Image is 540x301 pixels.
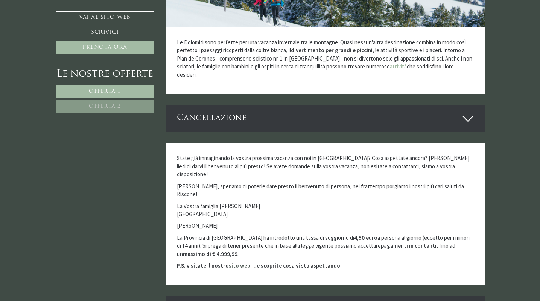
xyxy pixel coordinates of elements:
p: La Provincia di [GEOGRAPHIC_DATA] ha introdotto una tassa di soggiorno di a persona al giorno (ec... [177,234,473,258]
a: Prenota ora [56,41,154,54]
strong: pagamenti in contanti [381,242,437,249]
p: [PERSON_NAME] [177,222,473,230]
small: 08:24 [11,35,100,40]
div: Buon giorno, come possiamo aiutarla? [6,20,103,41]
span: Offerta 2 [89,104,121,109]
a: sito web [229,262,250,269]
strong: massimo di € 4.999,99 [183,250,237,257]
span: Offerta 1 [89,89,121,94]
button: Invia [256,198,297,211]
small: 19:47 [109,122,285,127]
div: Le nostre offerte [56,67,154,81]
div: Cancellazione [166,105,485,132]
div: Lei [109,45,285,50]
p: [PERSON_NAME], speriamo di poterle dare presto il benvenuto di persona, nel frattempo porgiamo i ... [177,182,473,198]
a: Vai al sito web [56,11,154,24]
small: 08:25 [109,83,285,88]
div: Vorremmo gentilmente avere anche il preventivo della OFFERTA 2 con la sola colazione e con la pos... [105,91,291,129]
a: Scrivici [56,26,154,39]
p: State già immaginando la vostra prossima vacanza con noi in [GEOGRAPHIC_DATA]? Cosa aspettate anc... [177,154,473,178]
p: La Vostra famiglia [PERSON_NAME] [GEOGRAPHIC_DATA] [177,202,473,218]
div: mercoledì [129,6,167,18]
div: [PERSON_NAME], grazie per l'offerta che ho ricevuto solo [DATE]. Mi confronto con il resto della ... [105,43,291,89]
p: Le Dolomiti sono perfette per una vacanza invernale tra le montagne. Quasi nessun'altra destinazi... [177,38,473,79]
a: attività [390,63,407,70]
strong: 4,50 euro [354,234,377,241]
div: Lei [109,92,285,98]
strong: divertimento per grandi e piccini [291,47,373,54]
div: Montis – Active Nature Spa [11,21,100,27]
strong: P.S. visitate il nostro … e scoprite cosa vi sta aspettando! [177,262,342,269]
